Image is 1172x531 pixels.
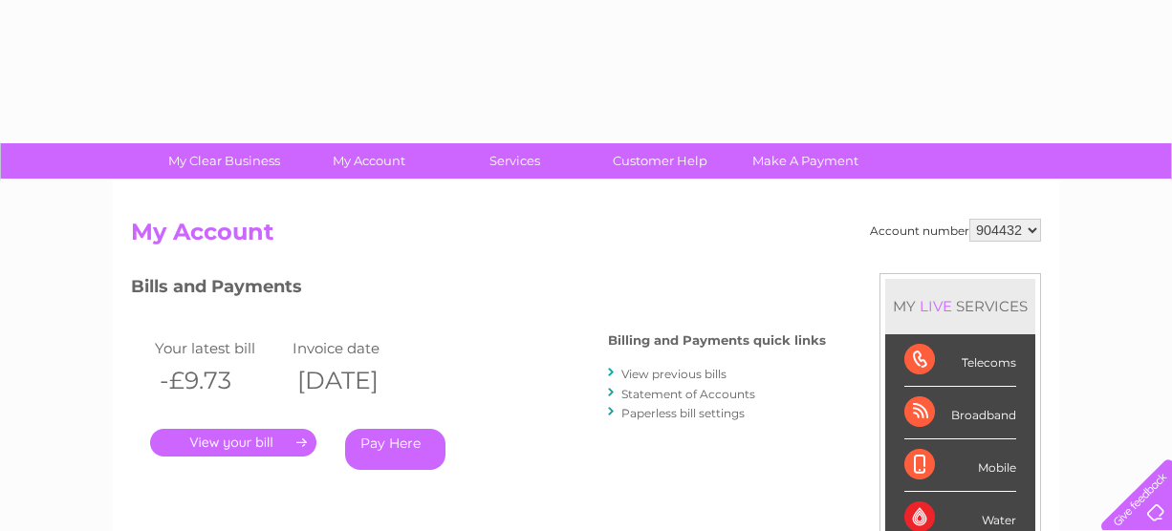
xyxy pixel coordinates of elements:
td: Invoice date [288,335,425,361]
a: Statement of Accounts [621,387,755,401]
a: Services [436,143,594,179]
th: -£9.73 [150,361,288,400]
div: Broadband [904,387,1016,439]
a: My Clear Business [145,143,303,179]
div: MY SERVICES [885,279,1035,333]
h4: Billing and Payments quick links [608,333,826,348]
a: . [150,429,316,457]
a: Paperless bill settings [621,406,745,420]
div: Account number [870,219,1041,242]
div: Telecoms [904,334,1016,387]
h3: Bills and Payments [131,273,826,307]
div: Mobile [904,439,1016,492]
td: Your latest bill [150,335,288,361]
div: LIVE [916,297,956,315]
h2: My Account [131,219,1041,255]
a: My Account [291,143,448,179]
a: Customer Help [581,143,739,179]
th: [DATE] [288,361,425,400]
a: Make A Payment [727,143,884,179]
a: Pay Here [345,429,445,470]
a: View previous bills [621,367,727,381]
